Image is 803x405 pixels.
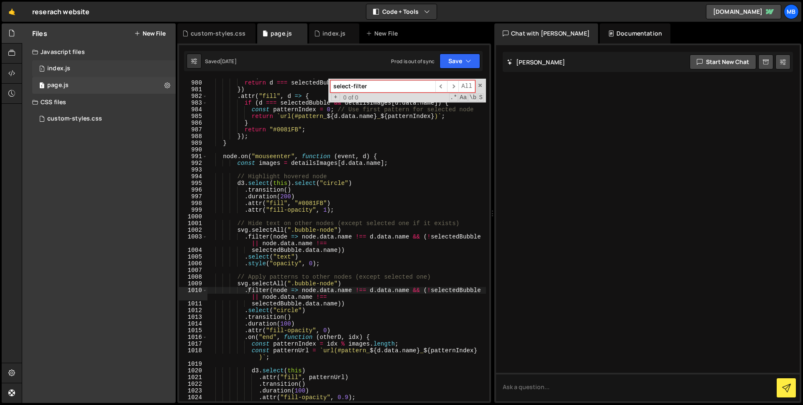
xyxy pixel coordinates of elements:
a: MB [784,4,799,19]
div: 1008 [179,274,207,280]
div: 989 [179,140,207,146]
span: 1 [39,83,44,90]
div: 999 [179,207,207,213]
div: 985 [179,113,207,120]
h2: Files [32,29,47,38]
div: 1020 [179,367,207,374]
div: 1024 [179,394,207,401]
div: 1022 [179,381,207,387]
div: Javascript files [22,44,176,60]
div: 1018 [179,347,207,361]
button: Start new chat [690,54,756,69]
div: 1017 [179,341,207,347]
div: CSS files [22,94,176,110]
div: 1013 [179,314,207,320]
button: Code + Tools [366,4,437,19]
span: Search In Selection [478,93,483,102]
span: ​ [447,80,459,92]
div: 1015 [179,327,207,334]
div: 986 [179,120,207,126]
div: 1023 [179,387,207,394]
div: 1016 [179,334,207,341]
div: 981 [179,86,207,93]
div: 1012 [179,307,207,314]
span: CaseSensitive Search [459,93,468,102]
div: 1019 [179,361,207,367]
div: New File [366,29,401,38]
div: 994 [179,173,207,180]
div: 1000 [179,213,207,220]
div: 984 [179,106,207,113]
span: 0 of 0 [340,94,362,101]
div: 1006 [179,260,207,267]
div: 993 [179,167,207,173]
div: 997 [179,193,207,200]
div: page.js [271,29,292,38]
div: 1014 [179,320,207,327]
div: custom-styles.css [47,115,102,123]
div: 1021 [179,374,207,381]
div: Chat with [PERSON_NAME] [494,23,598,44]
button: Save [440,54,480,69]
div: 1001 [179,220,207,227]
div: 10476/23765.js [32,60,176,77]
div: 988 [179,133,207,140]
div: Documentation [600,23,670,44]
div: 1010 [179,287,207,300]
a: 🤙 [2,2,22,22]
div: 990 [179,146,207,153]
div: 1007 [179,267,207,274]
div: 991 [179,153,207,160]
button: New File [134,30,166,37]
h2: [PERSON_NAME] [507,58,565,66]
div: 1009 [179,280,207,287]
span: Toggle Replace mode [331,93,340,101]
a: [DOMAIN_NAME] [706,4,781,19]
span: Alt-Enter [458,80,475,92]
div: 998 [179,200,207,207]
div: Saved [205,58,237,65]
div: 1011 [179,300,207,307]
div: 1002 [179,227,207,233]
div: 982 [179,93,207,100]
div: 10476/38631.css [32,110,176,127]
div: reserach website [32,7,90,17]
div: 983 [179,100,207,106]
span: RegExp Search [449,93,458,102]
span: Whole Word Search [468,93,477,102]
div: 996 [179,187,207,193]
div: page.js [47,82,69,89]
div: custom-styles.css [191,29,246,38]
input: Search for [330,80,435,92]
div: index.js [47,65,70,72]
div: 10476/23772.js [32,77,176,94]
div: index.js [322,29,345,38]
div: 992 [179,160,207,167]
div: 1005 [179,254,207,260]
div: 1004 [179,247,207,254]
span: 1 [39,66,44,73]
div: 995 [179,180,207,187]
div: 980 [179,79,207,86]
div: 987 [179,126,207,133]
div: [DATE] [220,58,237,65]
span: ​ [435,80,447,92]
div: 1003 [179,233,207,247]
div: Prod is out of sync [391,58,435,65]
